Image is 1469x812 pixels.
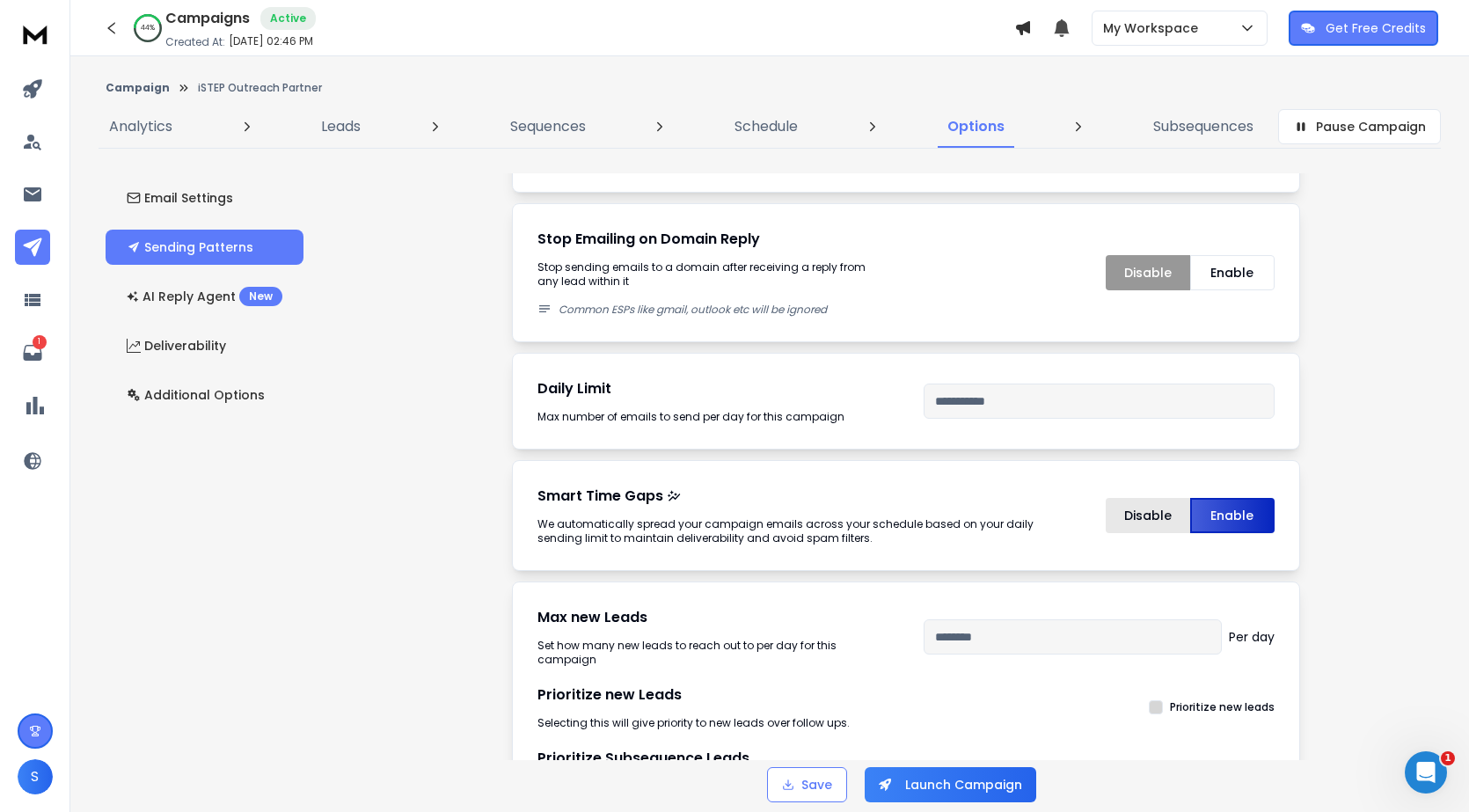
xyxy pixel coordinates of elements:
[537,607,888,628] h1: Max new Leads
[229,34,313,48] p: [DATE] 02:46 PM
[127,337,226,355] p: Deliverability
[127,189,233,207] p: Email Settings
[500,106,596,148] a: Sequences
[1326,19,1426,37] p: Get Free Credits
[537,378,888,399] h1: Daily Limit
[311,106,371,148] a: Leads
[537,260,888,317] p: Stop sending emails to a domain after receiving a reply from any lead within it
[559,303,888,317] p: Common ESPs like gmail, outlook etc will be ignored
[1103,19,1205,37] p: My Workspace
[1229,628,1275,646] p: Per day
[106,230,303,265] button: Sending Patterns
[321,116,361,137] p: Leads
[537,486,1071,507] p: Smart Time Gaps
[165,35,225,49] p: Created At:
[15,335,50,370] a: 1
[1405,751,1447,794] iframe: Intercom live chat
[33,335,47,349] p: 1
[724,106,808,148] a: Schedule
[1143,106,1264,148] a: Subsequences
[106,180,303,216] button: Email Settings
[127,386,265,404] p: Additional Options
[1190,255,1275,290] button: Enable
[18,759,53,794] button: S
[1289,11,1438,46] button: Get Free Credits
[1441,751,1455,765] span: 1
[239,287,282,306] div: New
[106,377,303,413] button: Additional Options
[537,748,888,769] h1: Prioritize Subsequence Leads
[537,410,888,424] div: Max number of emails to send per day for this campaign
[18,18,53,50] img: logo
[127,238,253,256] p: Sending Patterns
[1153,116,1253,137] p: Subsequences
[865,767,1036,802] button: Launch Campaign
[260,7,316,30] div: Active
[106,279,303,314] button: AI Reply AgentNew
[537,229,888,250] h1: Stop Emailing on Domain Reply
[937,106,1015,148] a: Options
[734,116,798,137] p: Schedule
[1106,498,1190,533] button: Disable
[165,8,250,29] h1: Campaigns
[537,716,888,730] div: Selecting this will give priority to new leads over follow ups.
[141,23,155,33] p: 44 %
[1106,255,1190,290] button: Disable
[198,81,322,95] p: iSTEP Outreach Partner
[947,116,1005,137] p: Options
[1190,498,1275,533] button: Enable
[106,328,303,363] button: Deliverability
[537,517,1071,545] div: We automatically spread your campaign emails across your schedule based on your daily sending lim...
[1278,109,1441,144] button: Pause Campaign
[537,684,888,706] h1: Prioritize new Leads
[127,287,282,306] p: AI Reply Agent
[99,106,183,148] a: Analytics
[109,116,172,137] p: Analytics
[1170,700,1275,714] label: Prioritize new leads
[510,116,586,137] p: Sequences
[106,81,170,95] button: Campaign
[767,767,847,802] button: Save
[537,639,888,667] div: Set how many new leads to reach out to per day for this campaign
